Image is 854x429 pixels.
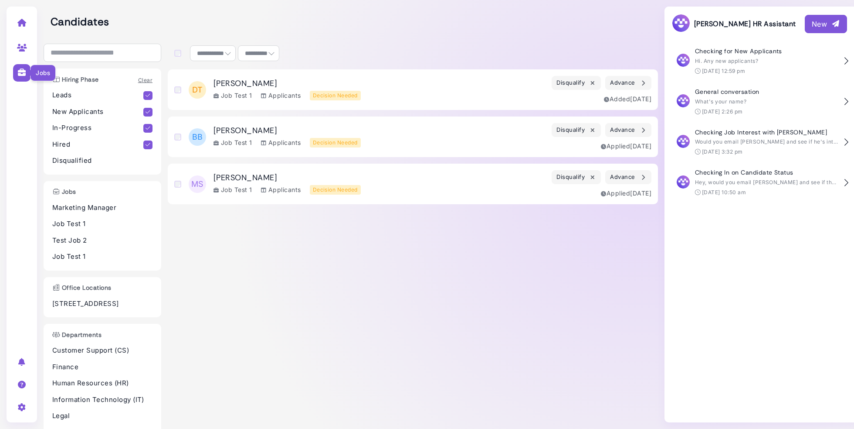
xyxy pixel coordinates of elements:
[610,173,647,182] div: Advance
[812,19,840,29] div: New
[213,138,252,147] div: Job Test 1
[601,189,651,198] div: Applied
[702,108,743,115] time: [DATE] 2:26 pm
[671,14,796,34] h3: [PERSON_NAME] HR Assistant
[52,395,152,405] p: Information Technology (IT)
[189,175,206,193] span: MS
[671,162,847,203] button: Checking In on Candidate Status Hey, would you email [PERSON_NAME] and see if they're still alive...
[213,126,361,136] h3: [PERSON_NAME]
[671,41,847,82] button: Checking for New Applicants Hi. Any new applicants? [DATE] 12:59 pm
[671,122,847,163] button: Checking Job Interest with [PERSON_NAME] Would you email [PERSON_NAME] and see if he's interested...
[695,169,839,176] h4: Checking In on Candidate Status
[48,76,103,83] h3: Hiring Phase
[52,219,152,229] p: Job Test 1
[52,411,152,421] p: Legal
[52,123,143,133] p: In-Progress
[310,185,361,195] div: Decision Needed
[702,189,746,196] time: [DATE] 10:50 am
[52,252,152,262] p: Job Test 1
[702,148,743,155] time: [DATE] 3:32 pm
[51,16,658,28] h2: Candidates
[52,378,152,388] p: Human Resources (HR)
[556,79,596,88] div: Disqualify
[189,81,206,99] span: DT
[556,126,596,135] div: Disqualify
[52,156,152,166] p: Disqualified
[702,68,745,74] time: [DATE] 12:59 pm
[261,138,301,147] div: Applicants
[52,107,143,117] p: New Applicants
[213,91,252,100] div: Job Test 1
[52,90,143,100] p: Leads
[213,79,361,89] h3: [PERSON_NAME]
[671,82,847,122] button: General conversation What's your name? [DATE] 2:26 pm
[601,141,651,151] div: Applied
[695,48,839,55] h4: Checking for New Applicants
[610,79,647,88] div: Advance
[261,91,301,100] div: Applicants
[695,98,746,105] span: What's your name?
[610,126,647,135] div: Advance
[310,91,361,100] div: Decision Needed
[189,128,206,146] span: BB
[52,236,152,246] p: Test Job 2
[552,170,601,184] button: Disqualify
[52,203,152,213] p: Marketing Manager
[52,140,143,150] p: Hired
[261,185,301,194] div: Applicants
[695,129,839,136] h4: Checking Job Interest with [PERSON_NAME]
[52,346,152,356] p: Customer Support (CS)
[213,173,361,183] h3: [PERSON_NAME]
[30,65,56,81] div: Jobs
[552,76,601,90] button: Disqualify
[48,188,81,196] h3: Jobs
[48,284,116,292] h3: Office Locations
[556,173,596,182] div: Disqualify
[48,331,106,339] h3: Departments
[310,138,361,148] div: Decision Needed
[805,15,847,33] button: New
[213,185,252,194] div: Job Test 1
[695,58,758,64] span: Hi. Any new applicants?
[552,123,601,137] button: Disqualify
[138,77,152,83] a: Clear
[605,76,651,90] button: Advance
[52,362,152,372] p: Finance
[604,94,651,103] div: Added
[8,61,36,83] a: Jobs
[630,142,651,150] time: Aug 13, 2025
[52,299,152,309] p: [STREET_ADDRESS]
[605,170,651,184] button: Advance
[630,95,651,103] time: Aug 13, 2025
[695,88,839,96] h4: General conversation
[630,189,651,197] time: Aug 13, 2025
[605,123,651,137] button: Advance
